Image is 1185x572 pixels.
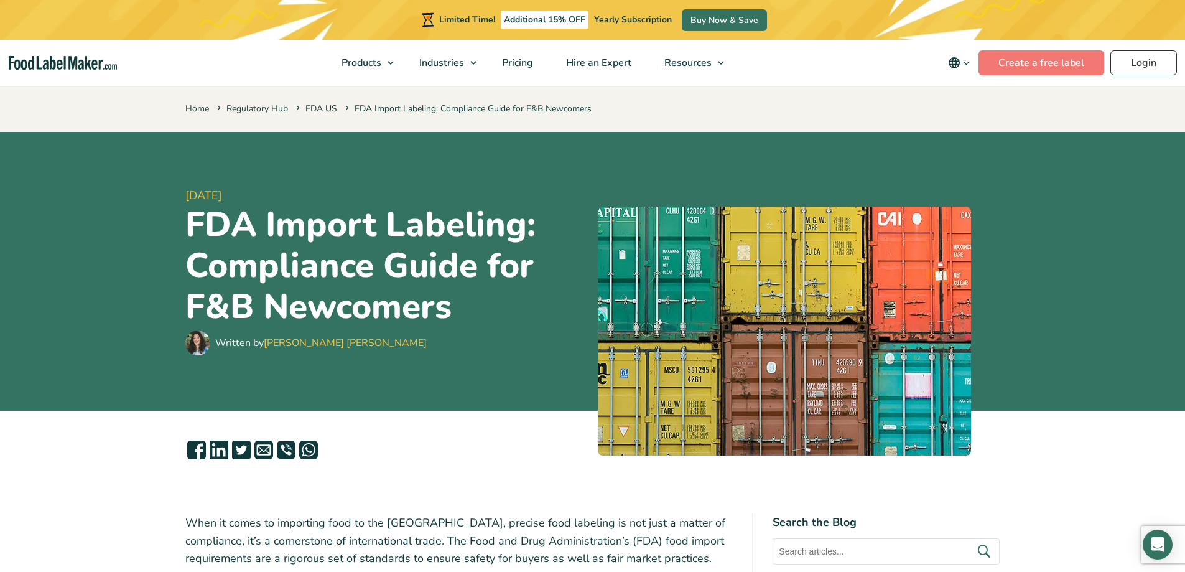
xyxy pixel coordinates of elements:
span: Yearly Subscription [594,14,672,26]
span: Products [338,56,383,70]
span: Additional 15% OFF [501,11,588,29]
span: FDA Import Labeling: Compliance Guide for F&B Newcomers [343,103,592,115]
a: [PERSON_NAME] [PERSON_NAME] [264,336,427,350]
span: Industries [416,56,465,70]
a: Pricing [486,40,547,86]
a: FDA US [305,103,337,115]
span: Limited Time! [439,14,495,26]
span: [DATE] [185,187,588,204]
a: Hire an Expert [550,40,645,86]
div: Written by [215,335,427,350]
a: Create a free label [978,50,1104,75]
a: Regulatory Hub [226,103,288,115]
span: Hire an Expert [562,56,633,70]
h1: FDA Import Labeling: Compliance Guide for F&B Newcomers [185,204,588,327]
img: Maria Abi Hanna - Food Label Maker [185,331,210,355]
div: Open Intercom Messenger [1143,530,1173,560]
a: Buy Now & Save [682,9,767,31]
span: Resources [661,56,713,70]
a: Products [325,40,400,86]
a: Industries [403,40,483,86]
input: Search articles... [773,538,1000,565]
span: Pricing [498,56,534,70]
a: Login [1110,50,1177,75]
h4: Search the Blog [773,514,1000,531]
a: Home [185,103,209,115]
a: Resources [648,40,730,86]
